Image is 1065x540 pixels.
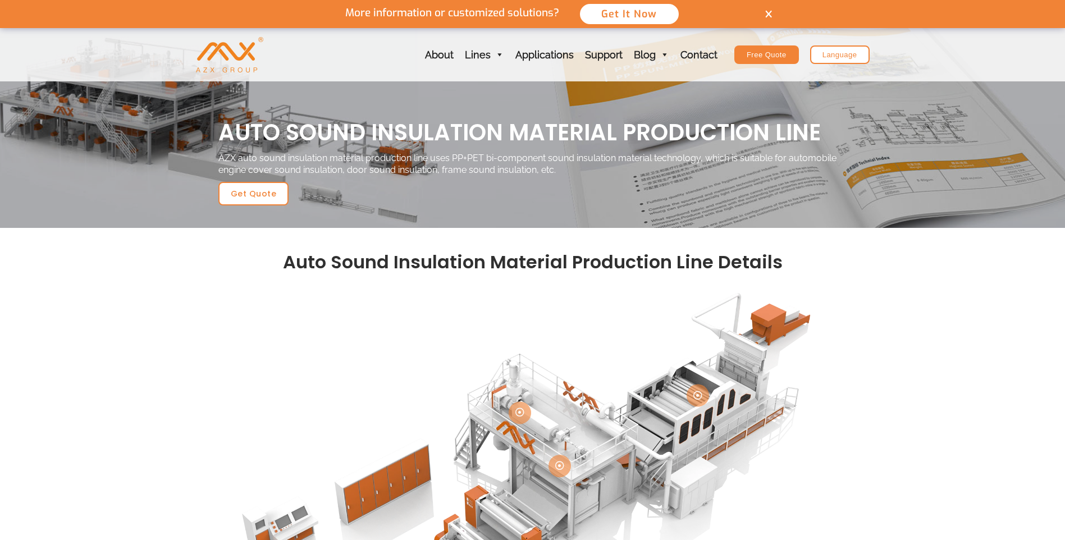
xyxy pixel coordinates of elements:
[218,182,289,205] a: Get Quote
[675,28,723,81] a: Contact
[196,49,263,60] a: AZX Nonwoven Machine
[734,45,799,64] a: Free Quote
[459,28,510,81] a: Lines
[510,28,579,81] a: Applications
[419,28,459,81] a: About
[579,3,680,25] button: Get It Now
[628,28,675,81] a: Blog
[231,190,277,198] span: Get Quote
[218,250,847,274] h2: auto sound insulation material production line Details
[336,7,569,20] p: More information or customized solutions?
[218,118,847,147] h1: auto sound insulation material production line
[579,28,628,81] a: Support
[218,153,847,176] div: AZX auto sound insulation material production line uses PP+PET bi-component sound insulation mate...
[810,45,870,64] a: Language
